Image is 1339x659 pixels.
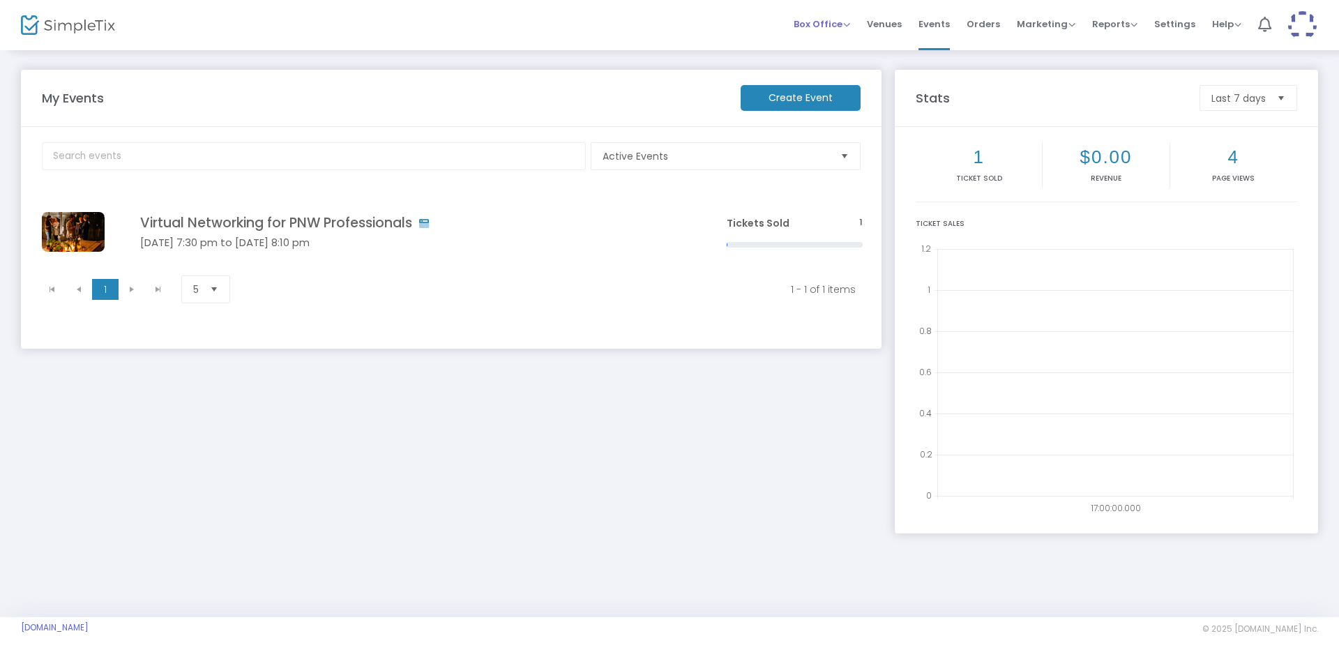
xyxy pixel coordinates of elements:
[921,243,931,255] text: 1.2
[603,149,829,163] span: Active Events
[1212,17,1241,31] span: Help
[794,17,850,31] span: Box Office
[909,89,1193,107] m-panel-title: Stats
[1173,173,1294,183] p: Page Views
[1271,86,1291,110] button: Select
[928,284,930,296] text: 1
[92,279,119,300] span: Page 1
[1092,17,1137,31] span: Reports
[193,282,199,296] span: 5
[919,407,932,419] text: 0.4
[867,6,902,42] span: Venues
[727,216,789,230] span: Tickets Sold
[835,143,854,169] button: Select
[140,236,685,249] h5: [DATE] 7:30 pm to [DATE] 8:10 pm
[916,218,1297,229] div: Ticket Sales
[1045,173,1166,183] p: Revenue
[42,142,586,170] input: Search events
[1154,6,1195,42] span: Settings
[1211,91,1266,105] span: Last 7 days
[918,6,950,42] span: Events
[1173,146,1294,168] h2: 4
[741,85,861,111] m-button: Create Event
[204,276,224,303] button: Select
[33,195,871,269] div: Data table
[967,6,1000,42] span: Orders
[920,448,932,460] text: 0.2
[919,325,932,337] text: 0.8
[1045,146,1166,168] h2: $0.00
[918,146,1039,168] h2: 1
[42,212,105,252] img: 638905725914170769networking.png
[926,490,932,501] text: 0
[21,622,89,633] a: [DOMAIN_NAME]
[918,173,1039,183] p: Ticket sold
[140,215,685,231] h4: Virtual Networking for PNW Professionals
[35,89,734,107] m-panel-title: My Events
[859,216,863,229] span: 1
[919,366,932,378] text: 0.6
[1017,17,1075,31] span: Marketing
[1091,502,1141,514] text: 17:00:00.000
[255,282,856,296] kendo-pager-info: 1 - 1 of 1 items
[1202,623,1318,635] span: © 2025 [DOMAIN_NAME] Inc.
